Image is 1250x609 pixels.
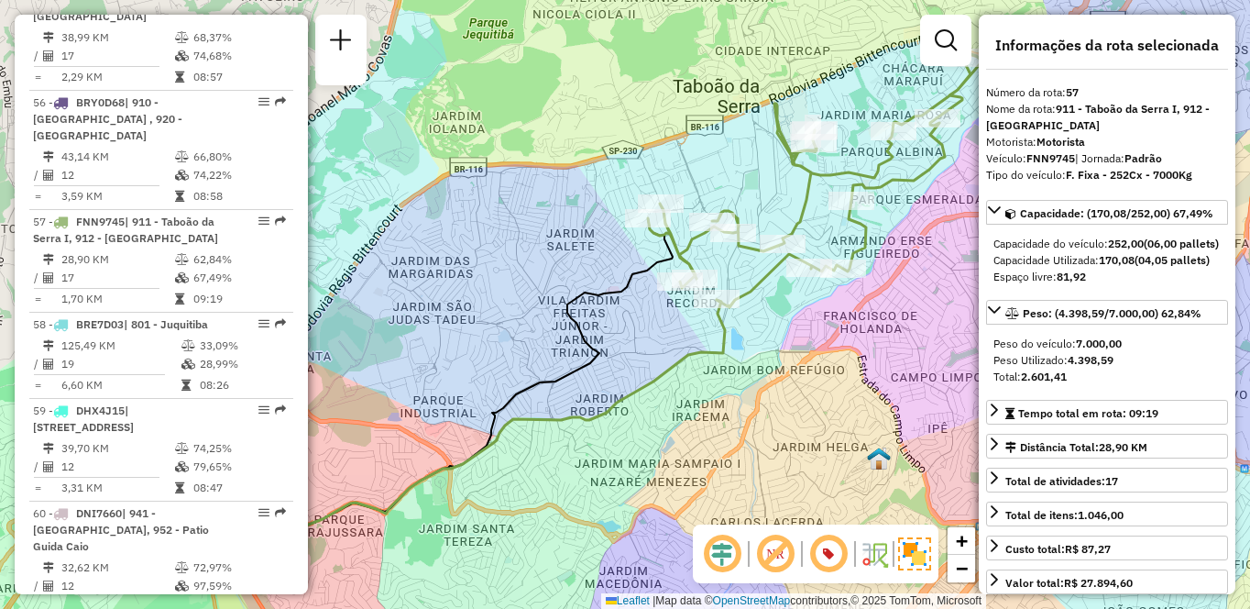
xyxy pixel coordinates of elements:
a: Distância Total:28,90 KM [986,434,1228,459]
div: Total de itens: [1005,507,1124,524]
i: Tempo total em rota [175,293,184,304]
td: = [33,187,42,205]
em: Rota exportada [275,404,286,415]
h4: Informações da rota selecionada [986,37,1228,54]
em: Rota exportada [275,507,286,518]
i: % de utilização da cubagem [175,461,189,472]
td: 125,49 KM [60,337,181,355]
i: Tempo total em rota [181,380,191,391]
strong: F. Fixa - 252Cx - 7000Kg [1066,168,1192,182]
span: Peso do veículo: [993,337,1122,350]
td: 12 [60,577,174,595]
strong: 4.398,59 [1068,353,1113,367]
span: | [652,594,655,607]
td: 09:19 [192,290,285,308]
a: Capacidade: (170,08/252,00) 67,49% [986,200,1228,225]
strong: (06,00 pallets) [1144,237,1219,250]
span: | 801 - Juquitiba [124,317,208,331]
div: Distância Total: [1005,439,1147,456]
i: % de utilização do peso [175,443,189,454]
strong: 2.601,41 [1021,370,1067,383]
a: Custo total:R$ 87,27 [986,536,1228,560]
em: Rota exportada [275,216,286,227]
a: Peso: (4.398,59/7.000,00) 62,84% [986,300,1228,325]
td: 2,29 KM [60,68,174,86]
span: | 941 - [GEOGRAPHIC_DATA], 952 - Patio Guida Caio [33,506,209,553]
em: Opções [258,507,269,518]
i: Distância Total [43,443,54,454]
a: Valor total:R$ 27.894,60 [986,570,1228,594]
td: 12 [60,166,174,184]
strong: 1.046,00 [1078,508,1124,522]
strong: 252,00 [1108,237,1144,250]
td: 97,59% [192,577,285,595]
td: 28,99% [199,355,286,373]
strong: (04,05 pallets) [1135,253,1210,267]
td: 17 [60,269,174,287]
strong: R$ 87,27 [1065,542,1111,556]
i: % de utilização do peso [181,340,195,351]
span: | 911 - Taboão da Serra I, 912 - [GEOGRAPHIC_DATA] [33,215,218,245]
span: Exibir NR [753,532,797,576]
span: Peso: (4.398,59/7.000,00) 62,84% [1023,306,1201,320]
a: Nova sessão e pesquisa [323,22,359,63]
strong: 170,08 [1099,253,1135,267]
td: 3,59 KM [60,187,174,205]
span: FNN9745 [76,215,125,228]
span: DHX4J15 [76,404,125,417]
td: 79,65% [192,458,285,476]
a: Zoom out [948,555,975,582]
div: Map data © contributors,© 2025 TomTom, Microsoft [601,593,986,609]
span: Ocultar deslocamento [700,532,744,576]
em: Rota exportada [275,96,286,107]
div: Custo total: [1005,541,1111,558]
i: % de utilização da cubagem [181,359,195,370]
td: 32,62 KM [60,559,174,577]
i: % de utilização da cubagem [175,170,189,181]
td: 43,14 KM [60,148,174,166]
i: Total de Atividades [43,50,54,61]
i: % de utilização da cubagem [175,581,189,592]
i: Distância Total [43,32,54,43]
div: Peso Utilizado: [993,352,1221,369]
i: Tempo total em rota [175,72,184,83]
img: DS Teste [867,447,891,471]
strong: Motorista [1036,135,1085,149]
em: Opções [258,96,269,107]
i: Tempo total em rota [175,191,184,202]
td: 12 [60,458,174,476]
span: | Jornada: [1075,151,1162,165]
span: DNI7660 [76,506,122,520]
a: Tempo total em rota: 09:19 [986,400,1228,425]
td: 74,68% [192,47,285,65]
td: 19 [60,355,181,373]
img: Fluxo de ruas [860,539,889,569]
i: Distância Total [43,151,54,162]
td: 08:58 [192,187,285,205]
i: Distância Total [43,340,54,351]
div: Motorista: [986,134,1228,150]
div: Capacidade: (170,08/252,00) 67,49% [986,228,1228,293]
span: + [956,529,968,552]
i: Total de Atividades [43,359,54,370]
div: Valor total: [1005,575,1133,592]
td: / [33,577,42,595]
a: OpenStreetMap [713,594,791,607]
i: % de utilização do peso [175,562,189,573]
i: Total de Atividades [43,272,54,283]
td: / [33,355,42,373]
i: Distância Total [43,254,54,265]
td: 08:57 [192,68,285,86]
strong: 17 [1105,474,1118,488]
a: Leaflet [606,594,650,607]
i: Tempo total em rota [175,482,184,493]
td: 74,22% [192,166,285,184]
strong: 7.000,00 [1076,337,1122,350]
td: 68,37% [192,28,285,47]
img: Exibir/Ocultar setores [898,537,931,570]
a: Total de itens:1.046,00 [986,502,1228,526]
td: 28,90 KM [60,250,174,269]
td: 6,60 KM [60,376,181,394]
span: Capacidade: (170,08/252,00) 67,49% [1020,206,1213,220]
i: Total de Atividades [43,461,54,472]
